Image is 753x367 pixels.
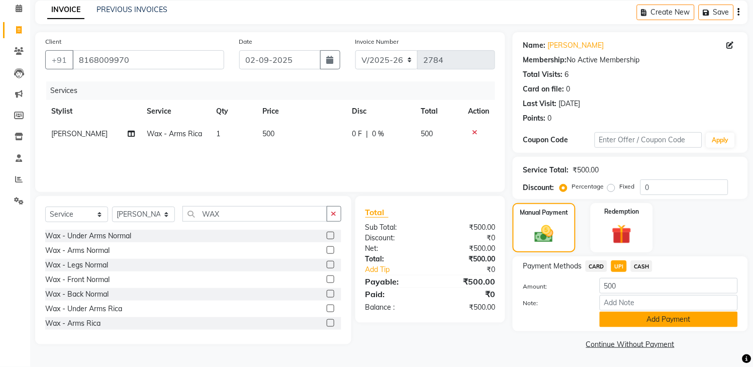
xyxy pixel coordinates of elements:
div: Points: [523,113,545,124]
button: +91 [45,50,73,69]
div: 6 [564,69,569,80]
div: ₹500.00 [430,254,503,264]
div: Last Visit: [523,99,556,109]
div: Sub Total: [358,222,430,233]
a: [PERSON_NAME] [547,40,604,51]
div: Balance : [358,302,430,313]
div: ₹500.00 [430,222,503,233]
th: Service [141,100,210,123]
div: 0 [547,113,551,124]
input: Enter Offer / Coupon Code [595,132,702,148]
div: Services [46,81,503,100]
input: Search or Scan [182,206,327,222]
span: UPI [611,260,627,272]
div: Name: [523,40,545,51]
span: 0 % [372,129,385,139]
div: Wax - Front Normal [45,274,110,285]
div: Wax - Legs Normal [45,260,108,270]
div: ₹0 [442,264,503,275]
label: Amount: [515,282,592,291]
label: Manual Payment [520,208,569,217]
input: Amount [600,278,738,294]
div: Payable: [358,276,430,288]
div: Membership: [523,55,567,65]
div: ₹0 [430,233,503,243]
div: Total: [358,254,430,264]
div: Wax - Back Normal [45,289,109,300]
button: Create New [637,5,695,20]
div: Wax - Arms Normal [45,245,110,256]
span: [PERSON_NAME] [51,129,108,138]
div: Wax - Under Arms Normal [45,231,131,241]
label: Invoice Number [355,37,399,46]
div: Net: [358,243,430,254]
span: Total [365,207,389,218]
div: ₹500.00 [430,302,503,313]
label: Percentage [572,182,604,191]
th: Action [462,100,495,123]
div: Coupon Code [523,135,595,145]
img: _gift.svg [606,222,637,246]
a: Add Tip [358,264,442,275]
div: ₹500.00 [430,243,503,254]
th: Qty [211,100,257,123]
th: Price [257,100,346,123]
div: No Active Membership [523,55,738,65]
input: Add Note [600,295,738,311]
span: CARD [586,260,607,272]
span: 1 [217,129,221,138]
span: 500 [421,129,433,138]
div: ₹500.00 [573,165,599,175]
button: Apply [706,133,735,148]
th: Disc [346,100,415,123]
span: 0 F [352,129,362,139]
span: CASH [631,260,652,272]
th: Stylist [45,100,141,123]
a: Continue Without Payment [515,339,746,350]
div: [DATE] [558,99,580,109]
div: Card on file: [523,84,564,95]
a: PREVIOUS INVOICES [97,5,167,14]
div: Paid: [358,288,430,300]
div: ₹500.00 [430,276,503,288]
img: _cash.svg [529,223,559,245]
span: Wax - Arms Rica [147,129,202,138]
div: Service Total: [523,165,569,175]
div: Wax - Under Arms Rica [45,304,122,314]
button: Add Payment [600,312,738,327]
th: Total [415,100,462,123]
div: ₹0 [430,288,503,300]
div: Discount: [523,182,554,193]
span: Payment Methods [523,261,582,271]
input: Search by Name/Mobile/Email/Code [72,50,224,69]
label: Date [239,37,253,46]
span: | [366,129,368,139]
div: Total Visits: [523,69,562,80]
label: Fixed [619,182,634,191]
button: Save [699,5,734,20]
label: Client [45,37,61,46]
a: INVOICE [47,1,84,19]
div: Discount: [358,233,430,243]
div: 0 [566,84,570,95]
span: 500 [263,129,275,138]
label: Note: [515,299,592,308]
div: Wax - Arms Rica [45,318,101,329]
label: Redemption [604,207,639,216]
